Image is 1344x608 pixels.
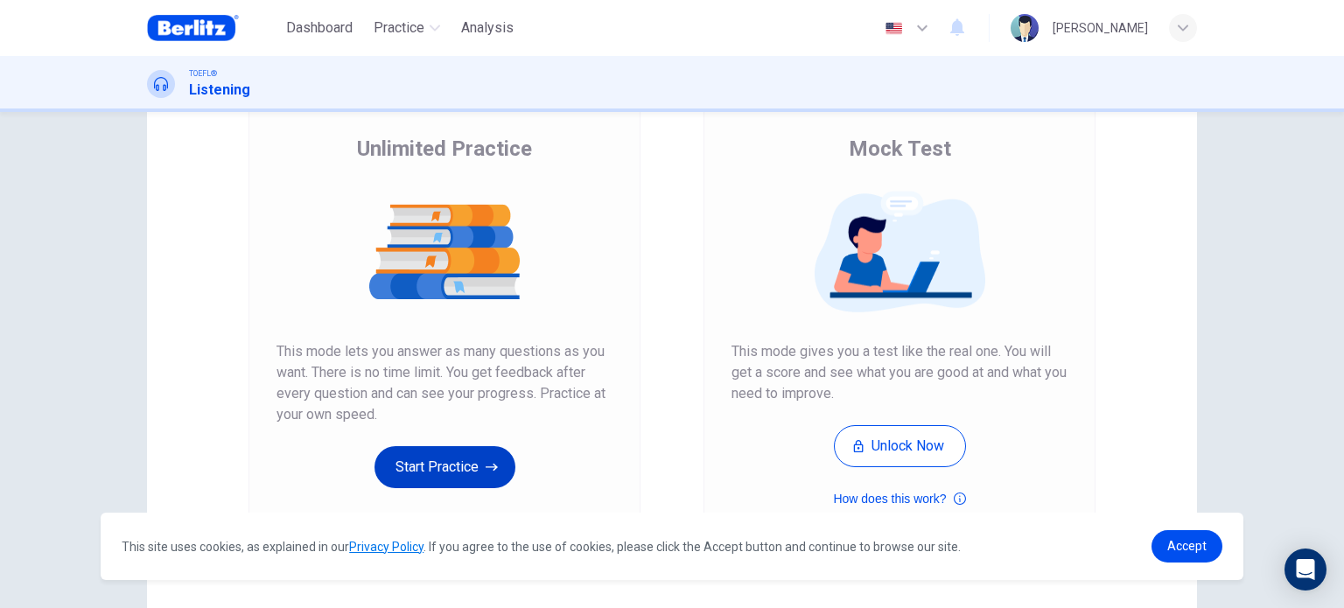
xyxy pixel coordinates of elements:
[454,12,521,44] button: Analysis
[731,341,1067,404] span: This mode gives you a test like the real one. You will get a score and see what you are good at a...
[349,540,423,554] a: Privacy Policy
[367,12,447,44] button: Practice
[286,17,353,38] span: Dashboard
[374,17,424,38] span: Practice
[461,17,514,38] span: Analysis
[147,10,279,45] a: Berlitz Brasil logo
[834,425,966,467] button: Unlock Now
[276,341,612,425] span: This mode lets you answer as many questions as you want. There is no time limit. You get feedback...
[833,488,965,509] button: How does this work?
[122,540,961,554] span: This site uses cookies, as explained in our . If you agree to the use of cookies, please click th...
[1053,17,1148,38] div: [PERSON_NAME]
[357,135,532,163] span: Unlimited Practice
[1011,14,1039,42] img: Profile picture
[189,80,250,101] h1: Listening
[1284,549,1326,591] div: Open Intercom Messenger
[849,135,951,163] span: Mock Test
[189,67,217,80] span: TOEFL®
[1167,539,1207,553] span: Accept
[374,446,515,488] button: Start Practice
[1151,530,1222,563] a: dismiss cookie message
[147,10,239,45] img: Berlitz Brasil logo
[883,22,905,35] img: en
[101,513,1243,580] div: cookieconsent
[279,12,360,44] button: Dashboard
